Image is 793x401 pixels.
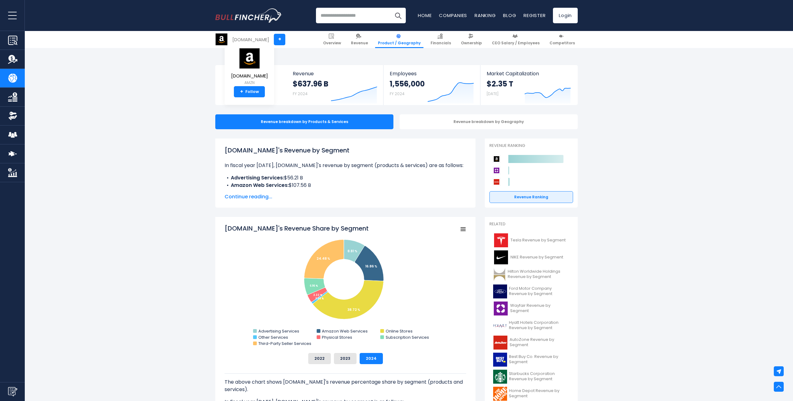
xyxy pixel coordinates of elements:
[293,79,328,89] strong: $637.96 B
[225,224,466,348] svg: Amazon.com's Revenue Share by Segment
[489,249,573,266] a: NIKE Revenue by Segment
[225,174,466,182] li: $56.21 B
[274,34,285,45] a: +
[216,33,227,45] img: AMZN logo
[553,8,578,23] a: Login
[383,65,480,105] a: Employees 1,556,000 FY 2024
[400,114,578,129] div: Revenue breakdown by Geography
[390,71,474,77] span: Employees
[258,341,311,346] text: Third-Party Seller Services
[493,353,507,367] img: BBY logo
[493,178,501,186] img: AutoZone competitors logo
[231,48,268,86] a: [DOMAIN_NAME] AMZN
[334,353,357,364] button: 2023
[492,41,540,46] span: CEO Salary / Employees
[489,191,573,203] a: Revenue Ranking
[509,371,569,382] span: Starbucks Corporation Revenue by Segment
[239,48,260,69] img: AMZN logo
[493,166,501,174] img: Wayfair competitors logo
[508,269,569,280] span: Hilton Worldwide Holdings Revenue by Segment
[418,12,432,19] a: Home
[493,284,507,298] img: F logo
[439,12,467,19] a: Companies
[428,31,454,48] a: Financials
[225,146,466,155] h1: [DOMAIN_NAME]'s Revenue by Segment
[240,89,243,95] strong: +
[509,354,569,365] span: Best Buy Co. Revenue by Segment
[390,79,425,89] strong: 1,556,000
[231,73,268,79] span: [DOMAIN_NAME]
[493,250,509,264] img: NKE logo
[215,8,282,23] img: Bullfincher logo
[510,337,569,348] span: AutoZone Revenue by Segment
[487,91,498,96] small: [DATE]
[510,238,566,243] span: Tesla Revenue by Segment
[489,266,573,283] a: Hilton Worldwide Holdings Revenue by Segment
[293,71,377,77] span: Revenue
[215,114,393,129] div: Revenue breakdown by Products & Services
[493,267,506,281] img: HLT logo
[225,193,466,200] span: Continue reading...
[493,336,508,350] img: AZO logo
[509,286,569,297] span: Ford Motor Company Revenue by Segment
[365,264,377,269] tspan: 16.86 %
[310,284,318,288] tspan: 6.96 %
[503,12,516,19] a: Blog
[322,328,368,334] text: Amazon Web Services
[315,297,324,300] tspan: 0.85 %
[390,8,406,23] button: Search
[308,353,331,364] button: 2022
[509,388,569,399] span: Home Depot Revenue by Segment
[258,328,299,334] text: Advertising Services
[378,41,421,46] span: Product / Geography
[323,41,341,46] span: Overview
[234,86,265,97] a: +Follow
[225,182,466,189] li: $107.56 B
[348,249,357,253] tspan: 8.81 %
[215,8,282,23] a: Go to homepage
[348,307,360,312] tspan: 38.72 %
[487,79,513,89] strong: $2.35 T
[232,36,269,43] div: [DOMAIN_NAME]
[493,319,507,333] img: H logo
[510,303,569,314] span: Wayfair Revenue by Segment
[231,182,289,189] b: Amazon Web Services:
[231,174,284,181] b: Advertising Services:
[225,224,369,233] tspan: [DOMAIN_NAME]'s Revenue Share by Segment
[509,320,569,331] span: Hyatt Hotels Corporation Revenue by Segment
[320,31,344,48] a: Overview
[480,65,577,105] a: Market Capitalization $2.35 T [DATE]
[489,232,573,249] a: Tesla Revenue by Segment
[461,41,482,46] span: Ownership
[351,41,368,46] span: Revenue
[510,255,563,260] span: NIKE Revenue by Segment
[489,300,573,317] a: Wayfair Revenue by Segment
[493,155,501,163] img: Amazon.com competitors logo
[258,334,288,340] text: Other Services
[225,378,466,393] p: The above chart shows [DOMAIN_NAME]'s revenue percentage share by segment (products and services).
[550,41,575,46] span: Competitors
[489,283,573,300] a: Ford Motor Company Revenue by Segment
[390,91,405,96] small: FY 2024
[293,91,308,96] small: FY 2024
[489,317,573,334] a: Hyatt Hotels Corporation Revenue by Segment
[489,222,573,227] p: Related
[493,233,509,247] img: TSLA logo
[458,31,485,48] a: Ownership
[322,334,352,340] text: Physical Stores
[431,41,451,46] span: Financials
[547,31,578,48] a: Competitors
[489,368,573,385] a: Starbucks Corporation Revenue by Segment
[493,387,507,401] img: HD logo
[475,12,496,19] a: Ranking
[348,31,371,48] a: Revenue
[287,65,383,105] a: Revenue $637.96 B FY 2024
[313,293,322,297] tspan: 3.33 %
[386,328,413,334] text: Online Stores
[386,334,429,340] text: Subscription Services
[489,143,573,148] p: Revenue Ranking
[360,353,383,364] button: 2024
[489,351,573,368] a: Best Buy Co. Revenue by Segment
[489,31,542,48] a: CEO Salary / Employees
[493,302,508,315] img: W logo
